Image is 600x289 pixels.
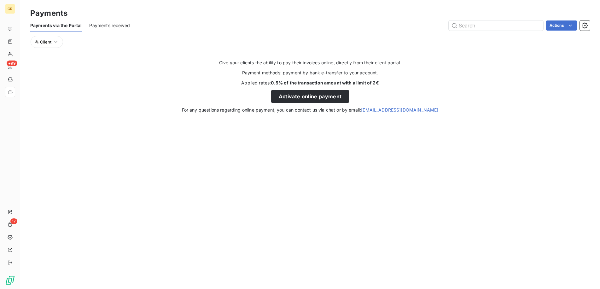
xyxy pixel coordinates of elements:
iframe: Intercom live chat [579,268,594,283]
img: Logo LeanPay [5,275,15,285]
span: Payments received [89,22,130,29]
span: For any questions regarding online payment, you can contact us via chat or by email: [182,107,439,113]
div: GR [5,4,15,14]
span: 17 [10,218,17,224]
span: Payments via the Portal [30,22,82,29]
input: Search [449,20,543,31]
span: Client [40,39,51,44]
a: [EMAIL_ADDRESS][DOMAIN_NAME] [361,107,438,113]
span: Payment methods: payment by bank e-transfer to your account. [242,70,378,76]
button: Client [31,36,63,48]
span: Give your clients the ability to pay their invoices online, directly from their client portal. [219,60,401,66]
span: Applied rates: [241,80,379,86]
span: +99 [7,61,17,66]
h3: Payments [30,8,67,19]
strong: 0.5% of the transaction amount with a limit of 2€ [271,80,379,85]
button: Activate online payment [271,90,349,103]
button: Actions [546,20,577,31]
